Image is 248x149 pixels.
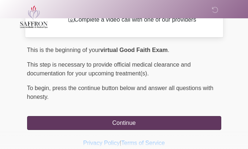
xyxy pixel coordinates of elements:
[168,47,169,53] span: .
[83,140,120,146] a: Privacy Policy
[27,62,191,77] span: This step is necessary to provide official medical clearance and documentation for your upcoming ...
[100,47,168,53] strong: virtual Good Faith Exam
[27,85,52,91] span: To begin,
[121,140,165,146] a: Terms of Service
[20,5,48,28] img: Saffron Laser Aesthetics and Medical Spa Logo
[120,140,121,146] a: |
[27,116,221,130] button: Continue
[27,47,100,53] span: This is the beginning of your
[27,85,214,100] span: press the continue button below and answer all questions with honesty.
